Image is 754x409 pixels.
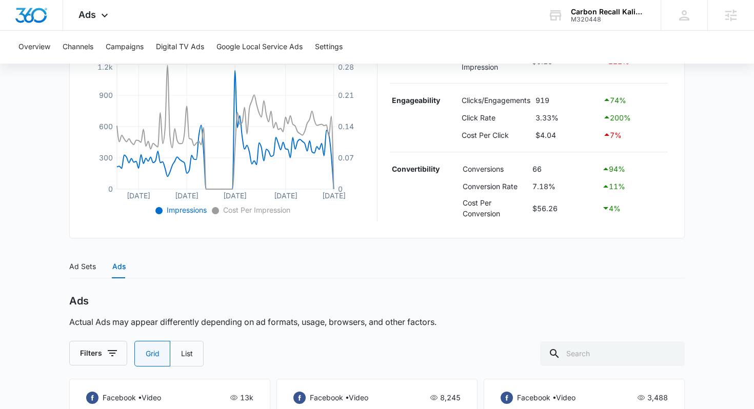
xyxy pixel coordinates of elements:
span: Impressions [165,206,207,214]
span: Cost Per Impression [221,206,290,214]
button: Settings [315,31,343,64]
div: account id [571,16,646,23]
p: facebook • video [517,392,576,403]
img: facebook [86,392,98,404]
tspan: 1.2k [97,63,113,71]
strong: Engageability [392,96,440,105]
img: facebook [293,392,306,404]
input: Search [540,341,685,366]
tspan: 0.07 [338,153,354,162]
h2: Ads [69,295,89,308]
p: facebook • video [103,392,161,403]
td: Cost Per Conversion [460,195,530,221]
tspan: [DATE] [274,191,297,200]
button: Channels [63,31,93,64]
div: account name [571,8,646,16]
tspan: 0 [338,185,343,193]
label: Grid [134,341,170,366]
tspan: 600 [99,122,113,131]
div: 200 % [603,111,665,124]
div: 74 % [603,94,665,106]
tspan: [DATE] [175,191,199,200]
div: 4 % [602,202,665,214]
div: 7 % [603,129,665,141]
span: Ads [78,9,96,20]
p: 13k [240,392,253,403]
button: Filters [69,341,127,365]
td: Cost Per Click [460,126,533,144]
td: $56.26 [530,195,599,221]
td: 3.33% [533,109,600,126]
button: Campaigns [106,31,144,64]
td: Click Rate [460,109,533,126]
td: 7.18% [530,178,599,195]
td: $4.04 [533,126,600,144]
strong: Convertibility [392,165,440,173]
tspan: 0.28 [338,63,354,71]
button: Digital TV Ads [156,31,204,64]
img: facebook [501,392,513,404]
td: 66 [530,160,599,178]
td: 919 [533,92,600,109]
p: Actual Ads may appear differently depending on ad formats, usage, browsers, and other factors. [69,316,436,329]
label: List [170,341,204,366]
div: 94 % [602,163,665,175]
tspan: 0.21 [338,91,354,99]
td: Conversion Rate [460,178,530,195]
td: Clicks/Engagements [460,92,533,109]
td: Conversions [460,160,530,178]
div: Ad Sets [69,261,96,272]
tspan: [DATE] [127,191,150,200]
button: Overview [18,31,50,64]
tspan: [DATE] [223,191,247,200]
button: Google Local Service Ads [216,31,303,64]
tspan: 0 [108,185,113,193]
p: facebook • video [310,392,368,403]
div: Ads [112,261,126,272]
div: 11 % [602,180,665,193]
tspan: [DATE] [322,191,346,200]
tspan: 300 [99,153,113,162]
p: 8,245 [440,392,461,403]
p: 3,488 [647,392,668,403]
tspan: 900 [99,91,113,99]
tspan: 0.14 [338,122,354,131]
